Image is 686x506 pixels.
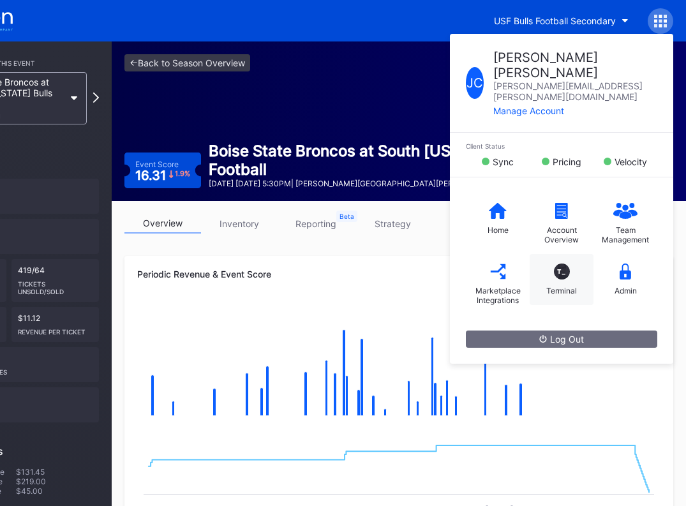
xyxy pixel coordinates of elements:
div: Log Out [539,334,584,345]
div: 1.9 % [175,170,190,177]
a: overview [124,214,201,234]
div: $219.00 [16,477,99,486]
div: Home [488,225,509,235]
div: 419/64 [11,259,100,302]
div: Marketplace Integrations [472,286,523,305]
button: Log Out [466,331,657,348]
div: [PERSON_NAME][EMAIL_ADDRESS][PERSON_NAME][DOMAIN_NAME] [493,80,657,102]
div: [PERSON_NAME] [PERSON_NAME] [493,50,657,80]
div: Manage Account [493,105,657,116]
div: Client Status [466,142,657,150]
div: Account Overview [536,225,587,244]
div: $131.45 [16,467,99,477]
div: Velocity [615,156,647,167]
button: USF Bulls Football Secondary [484,9,638,33]
div: Terminal [546,286,577,295]
div: Event Score [135,160,179,169]
div: J C [466,67,484,99]
div: USF Bulls Football Secondary [494,15,616,26]
div: $45.00 [16,486,99,496]
div: T_ [554,264,570,279]
a: <-Back to Season Overview [124,54,250,71]
a: inventory [201,214,278,234]
div: Periodic Revenue & Event Score [137,269,660,279]
div: Boise State Broncos at South [US_STATE] Bulls Football [209,142,557,179]
div: [DATE] [DATE] 5:30PM | [PERSON_NAME][GEOGRAPHIC_DATA][PERSON_NAME] [209,179,557,188]
svg: Chart title [137,302,660,429]
a: reporting [278,214,354,234]
div: Tickets Unsold/Sold [18,275,93,295]
div: Sync [493,156,514,167]
div: Pricing [553,156,581,167]
div: 16.31 [135,169,190,182]
div: Revenue per ticket [18,323,93,336]
div: $11.12 [11,307,100,342]
div: Admin [615,286,637,295]
a: strategy [354,214,431,234]
a: TV [431,214,507,234]
div: Team Management [600,225,651,244]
